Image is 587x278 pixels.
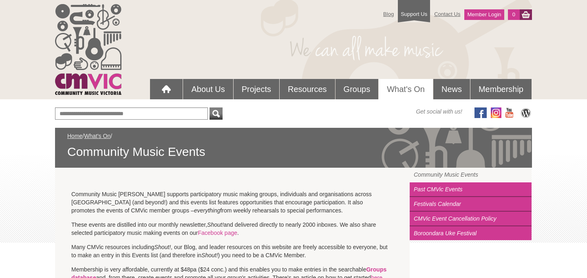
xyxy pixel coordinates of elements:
a: 0 [508,9,520,20]
a: Member Login [464,9,504,20]
p: Community Music [PERSON_NAME] supports participatory music making groups, individuals and organis... [71,190,393,215]
div: / / [67,132,520,160]
em: Shout! [154,244,171,250]
a: Festivals Calendar [410,197,532,212]
a: About Us [183,79,233,99]
a: Past CMVic Events [410,182,532,197]
p: Many CMVic resources including , our Blog, and leader resources on this website are freely access... [71,243,393,259]
a: Projects [234,79,279,99]
a: Resources [280,79,335,99]
span: Get social with us! [416,107,462,116]
em: Shout! [207,221,223,228]
a: Community Music Events [410,168,532,182]
a: CMVic Event Cancellation Policy [410,212,532,226]
a: What's On [84,133,110,139]
a: Groups [335,79,379,99]
span: Community Music Events [67,144,520,160]
p: These events are distilled into our monthly newsletter, and delivered directly to nearly 2000 inb... [71,221,393,237]
em: Shout! [201,252,218,258]
a: News [433,79,470,99]
a: Home [67,133,82,139]
a: What's On [379,79,433,99]
a: Blog [379,7,398,21]
a: Membership [470,79,532,99]
img: CMVic Blog [520,107,532,118]
em: everything [194,207,221,214]
a: Boroondara Uke Festival [410,226,532,240]
img: cmvic_logo.png [55,4,121,95]
a: Contact Us [430,7,464,21]
img: icon-instagram.png [491,107,501,118]
a: Facebook page [198,230,237,236]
